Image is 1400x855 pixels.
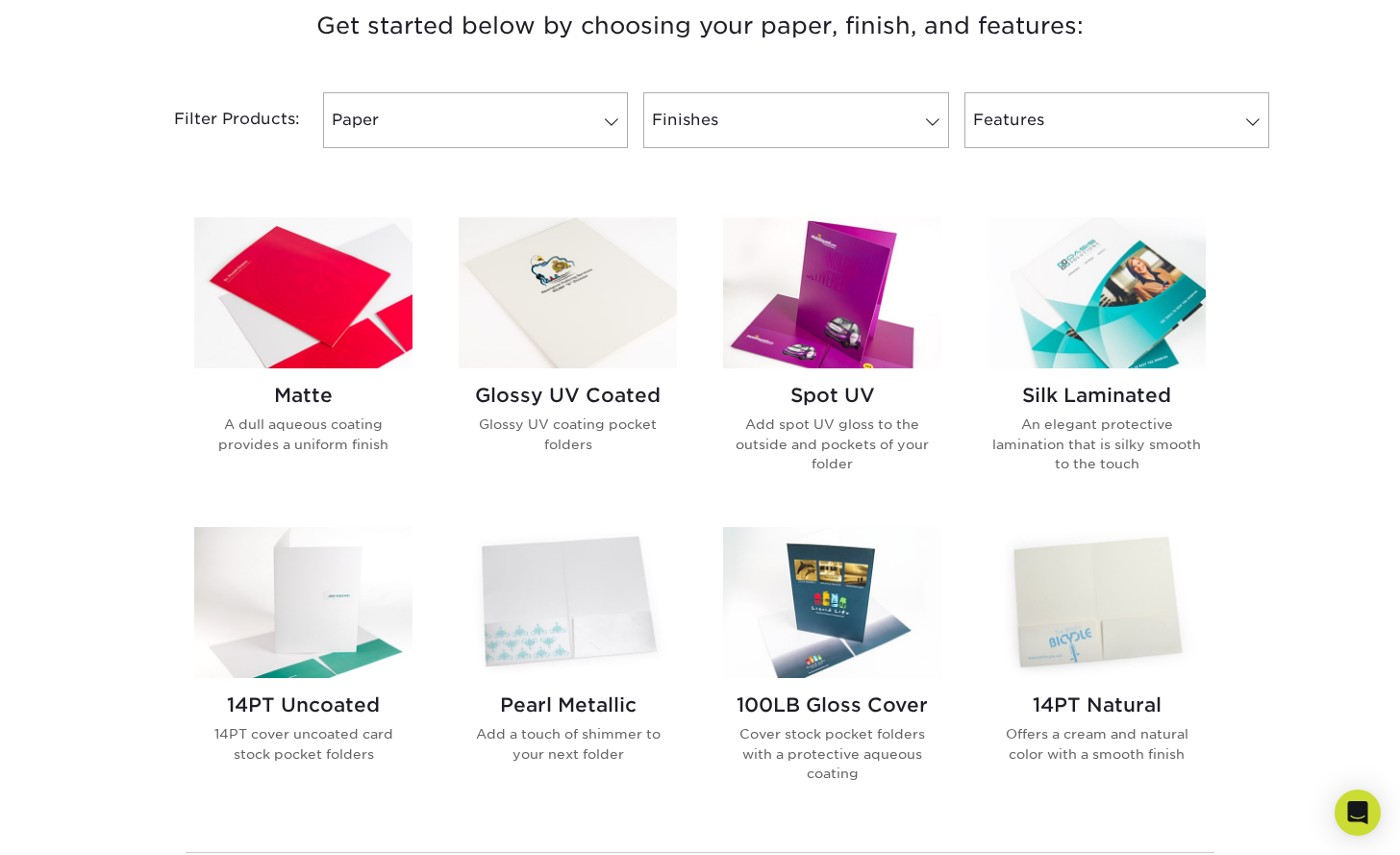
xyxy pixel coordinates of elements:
[643,92,948,148] a: Finishes
[459,527,677,814] a: Pearl Metallic Presentation Folders Pearl Metallic Add a touch of shimmer to your next folder
[723,415,941,473] p: Add spot UV gloss to the outside and pockets of your folder
[194,527,412,814] a: 14PT Uncoated Presentation Folders 14PT Uncoated 14PT cover uncoated card stock pocket folders
[987,527,1206,678] img: 14PT Natural Presentation Folders
[194,217,412,368] img: Matte Presentation Folders
[987,693,1206,717] h2: 14PT Natural
[723,724,941,783] p: Cover stock pocket folders with a protective aqueous coating
[194,724,412,764] p: 14PT cover uncoated card stock pocket folders
[459,217,677,368] img: Glossy UV Coated Presentation Folders
[194,693,412,717] h2: 14PT Uncoated
[723,527,941,678] img: 100LB Gloss Cover Presentation Folders
[723,384,941,407] h2: Spot UV
[194,217,412,504] a: Matte Presentation Folders Matte A dull aqueous coating provides a uniform finish
[723,217,941,368] img: Spot UV Presentation Folders
[459,527,677,678] img: Pearl Metallic Presentation Folders
[723,217,941,504] a: Spot UV Presentation Folders Spot UV Add spot UV gloss to the outside and pockets of your folder
[723,527,941,814] a: 100LB Gloss Cover Presentation Folders 100LB Gloss Cover Cover stock pocket folders with a protec...
[987,384,1206,407] h2: Silk Laminated
[459,217,677,504] a: Glossy UV Coated Presentation Folders Glossy UV Coated Glossy UV coating pocket folders
[987,217,1206,368] img: Silk Laminated Presentation Folders
[194,527,412,678] img: 14PT Uncoated Presentation Folders
[964,92,1269,148] a: Features
[459,384,677,407] h2: Glossy UV Coated
[723,693,941,717] h2: 100LB Gloss Cover
[123,92,315,148] div: Filter Products:
[194,384,412,407] h2: Matte
[459,415,677,454] p: Glossy UV coating pocket folders
[459,724,677,764] p: Add a touch of shimmer to your next folder
[459,693,677,717] h2: Pearl Metallic
[194,415,412,454] p: A dull aqueous coating provides a uniform finish
[323,92,628,148] a: Paper
[987,217,1206,504] a: Silk Laminated Presentation Folders Silk Laminated An elegant protective lamination that is silky...
[987,527,1206,814] a: 14PT Natural Presentation Folders 14PT Natural Offers a cream and natural color with a smooth finish
[1335,790,1381,836] div: Open Intercom Messenger
[987,415,1206,473] p: An elegant protective lamination that is silky smooth to the touch
[987,724,1206,764] p: Offers a cream and natural color with a smooth finish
